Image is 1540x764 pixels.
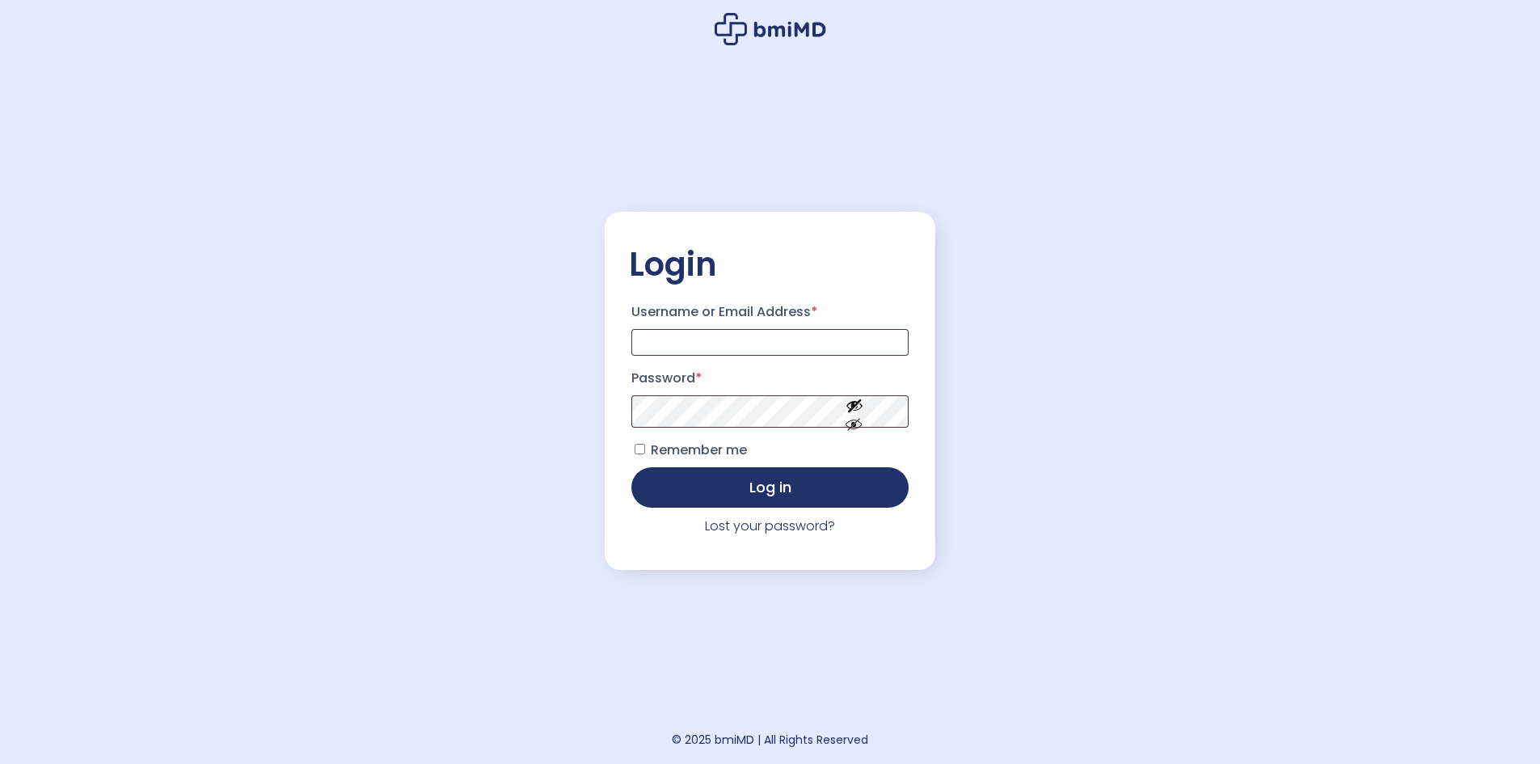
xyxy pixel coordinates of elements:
h2: Login [629,244,911,285]
div: © 2025 bmiMD | All Rights Reserved [672,728,868,751]
label: Password [631,365,909,391]
label: Username or Email Address [631,299,909,325]
button: Log in [631,467,909,508]
a: Lost your password? [705,517,835,535]
button: Show password [809,383,900,439]
span: Remember me [651,441,747,459]
input: Remember me [635,444,645,454]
